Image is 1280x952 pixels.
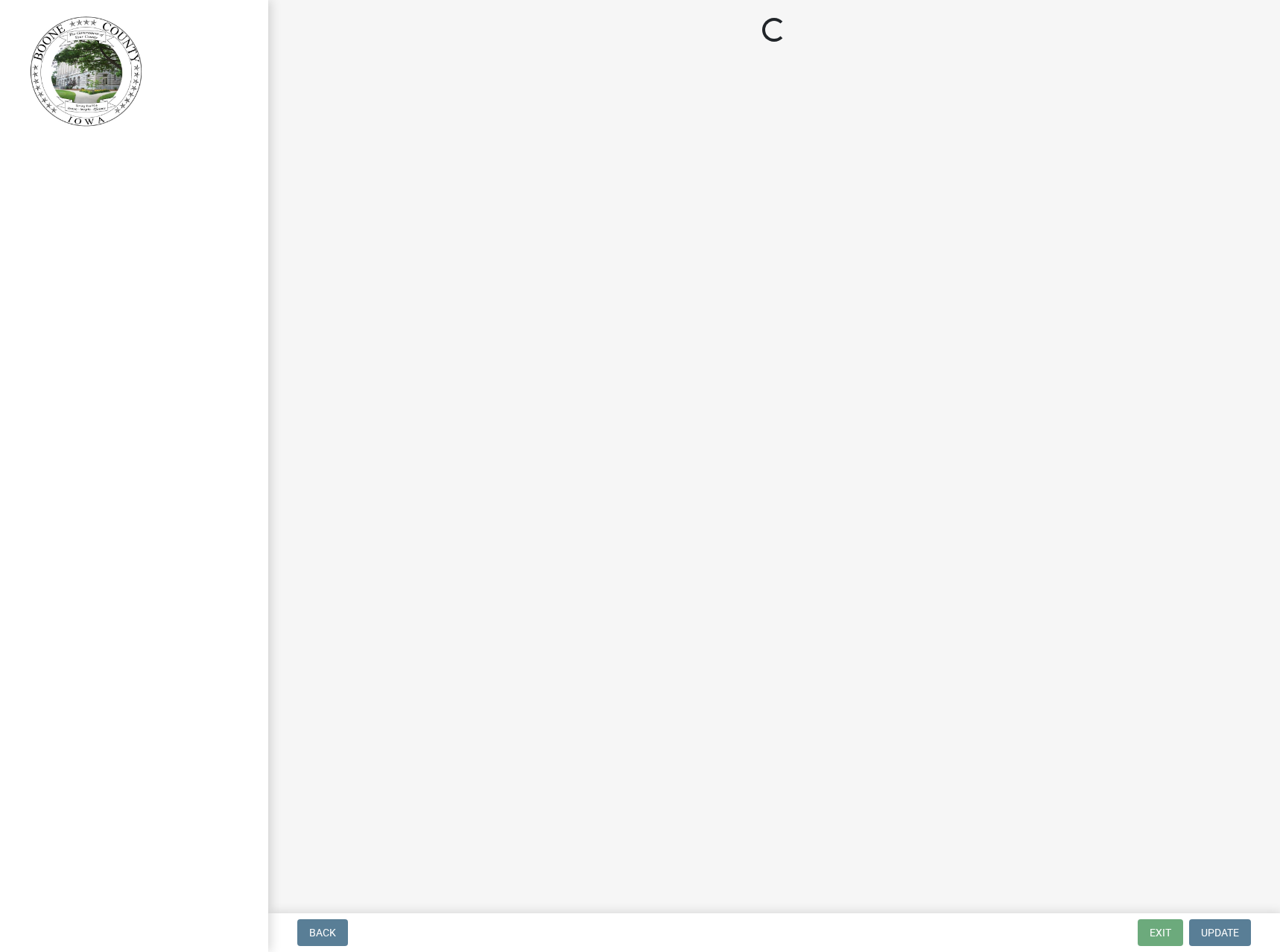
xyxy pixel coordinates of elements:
span: Update [1201,927,1239,939]
button: Back [297,919,348,946]
img: Boone County, Iowa [30,16,143,127]
span: Back [309,927,336,939]
button: Exit [1138,919,1183,946]
button: Update [1189,919,1251,946]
